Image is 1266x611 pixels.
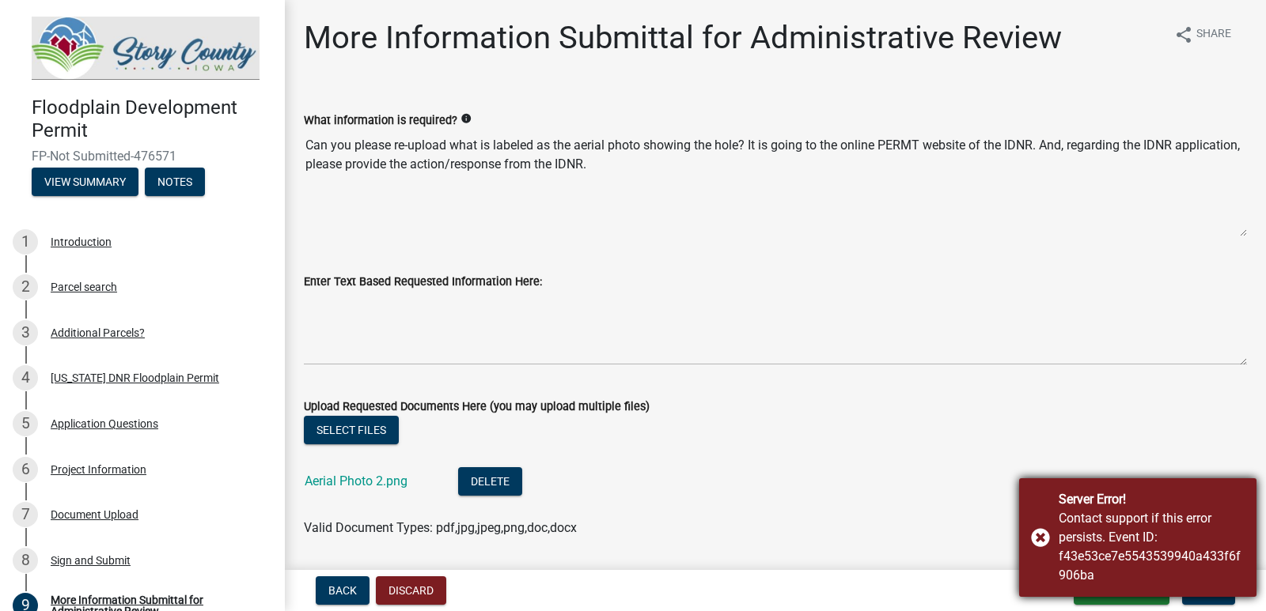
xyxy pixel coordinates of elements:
div: Additional Parcels? [51,327,145,338]
wm-modal-confirm: Delete Document [458,475,522,490]
div: Server Error! [1059,490,1245,509]
button: Discard [376,576,446,605]
div: Project Information [51,464,146,475]
label: Enter Text Based Requested Information Here: [304,277,542,288]
div: 6 [13,457,38,482]
a: Aerial Photo 2.png [305,473,407,488]
div: 5 [13,411,38,436]
h1: More Information Submittal for Administrative Review [304,19,1062,57]
button: shareShare [1162,19,1244,50]
wm-modal-confirm: Notes [145,176,205,189]
button: View Summary [32,168,138,196]
span: Share [1196,25,1231,44]
button: Delete [458,467,522,496]
div: Contact support if this error persists. Event ID: f43e53ce7e5543539940a433f6f906ba [1059,509,1245,585]
div: 3 [13,320,38,345]
textarea: Can you please re-upload what is labeled as the aerial photo showing the hole? It is going to the... [304,130,1247,237]
div: 8 [13,548,38,573]
button: Back [316,576,370,605]
wm-modal-confirm: Summary [32,176,138,189]
div: Parcel search [51,281,117,292]
span: Valid Document Types: pdf,jpg,jpeg,png,doc,docx [304,520,577,535]
div: Sign and Submit [51,555,131,566]
h4: Floodplain Development Permit [32,96,272,142]
span: Back [328,584,357,597]
span: FP-Not Submitted-476571 [32,149,253,164]
img: Story County, Iowa [32,17,260,80]
div: 2 [13,274,38,300]
div: 4 [13,365,38,390]
div: Introduction [51,236,112,247]
div: [US_STATE] DNR Floodplain Permit [51,372,219,383]
i: info [461,113,472,124]
div: Application Questions [51,418,158,429]
div: 1 [13,229,38,255]
div: 7 [13,502,38,527]
button: Notes [145,168,205,196]
label: Upload Requested Documents Here (you may upload multiple files) [304,402,650,413]
button: Select files [304,416,399,444]
label: What information is required? [304,115,457,126]
div: Document Upload [51,509,138,520]
i: share [1174,25,1193,44]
